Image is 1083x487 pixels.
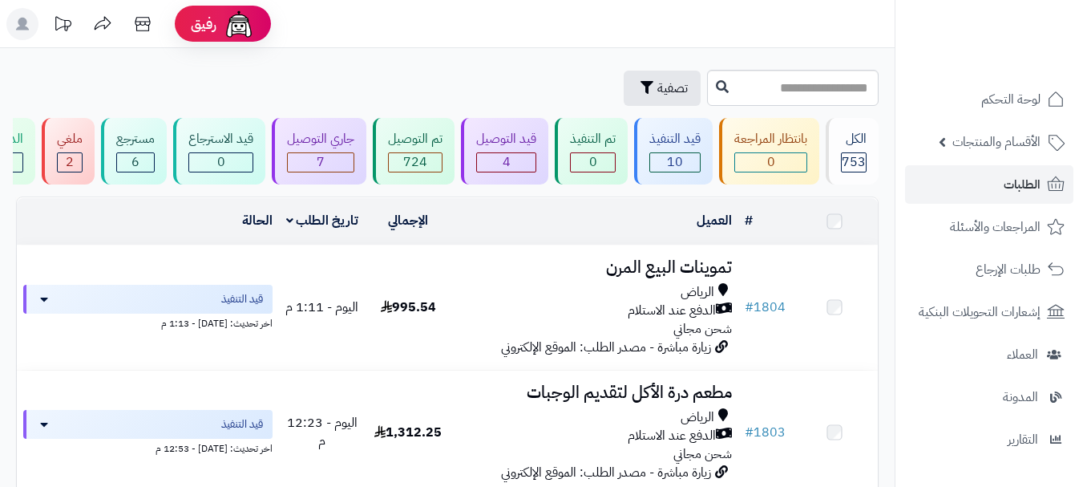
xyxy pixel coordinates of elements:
[287,413,358,451] span: اليوم - 12:23 م
[734,130,807,148] div: بانتظار المراجعة
[42,8,83,44] a: تحديثات المنصة
[950,216,1041,238] span: المراجعات والأسئلة
[223,8,255,40] img: ai-face.png
[697,211,732,230] a: العميل
[905,335,1073,374] a: العملاء
[288,153,354,172] div: 7
[822,118,882,185] a: الكل753
[905,250,1073,289] a: طلبات الإرجاع
[221,416,263,432] span: قيد التنفيذ
[905,378,1073,416] a: المدونة
[905,293,1073,331] a: إشعارات التحويلات البنكية
[117,153,154,172] div: 6
[66,152,74,172] span: 2
[116,130,155,148] div: مسترجع
[952,131,1041,153] span: الأقسام والمنتجات
[131,152,139,172] span: 6
[745,298,786,317] a: #1804
[628,427,716,445] span: الدفع عند الاستلام
[745,298,754,317] span: #
[389,153,442,172] div: 724
[628,302,716,320] span: الدفع عند الاستلام
[841,130,867,148] div: الكل
[745,211,753,230] a: #
[681,408,714,427] span: الرياض
[673,319,732,339] span: شحن مجاني
[1007,343,1038,366] span: العملاء
[374,423,442,442] span: 1,312.25
[974,36,1068,70] img: logo-2.png
[242,211,273,230] a: الحالة
[589,152,597,172] span: 0
[631,118,716,185] a: قيد التنفيذ 10
[735,153,806,172] div: 0
[221,291,263,307] span: قيد التنفيذ
[476,130,536,148] div: قيد التوصيل
[657,79,688,98] span: تصفية
[38,118,98,185] a: ملغي 2
[745,423,786,442] a: #1803
[570,130,616,148] div: تم التنفيذ
[503,152,511,172] span: 4
[458,118,552,185] a: قيد التوصيل 4
[269,118,370,185] a: جاري التوصيل 7
[649,130,701,148] div: قيد التنفيذ
[98,118,170,185] a: مسترجع 6
[552,118,631,185] a: تم التنفيذ 0
[1008,428,1038,451] span: التقارير
[905,80,1073,119] a: لوحة التحكم
[317,152,325,172] span: 7
[58,153,82,172] div: 2
[745,423,754,442] span: #
[1004,173,1041,196] span: الطلبات
[571,153,615,172] div: 0
[189,153,253,172] div: 0
[767,152,775,172] span: 0
[170,118,269,185] a: قيد الاسترجاع 0
[23,439,273,456] div: اخر تحديث: [DATE] - 12:53 م
[842,152,866,172] span: 753
[381,298,436,317] span: 995.54
[905,420,1073,459] a: التقارير
[458,258,732,277] h3: تموينات البيع المرن
[624,71,701,106] button: تصفية
[673,444,732,464] span: شحن مجاني
[477,153,535,172] div: 4
[681,283,714,302] span: الرياض
[716,118,822,185] a: بانتظار المراجعة 0
[458,384,732,402] h3: مطعم درة الأكل لتقديم الوجبات
[981,88,1041,111] span: لوحة التحكم
[370,118,458,185] a: تم التوصيل 724
[287,130,354,148] div: جاري التوصيل
[23,314,273,331] div: اخر تحديث: [DATE] - 1:13 م
[976,258,1041,281] span: طلبات الإرجاع
[191,14,216,34] span: رفيق
[501,338,711,357] span: زيارة مباشرة - مصدر الطلب: الموقع الإلكتروني
[905,208,1073,246] a: المراجعات والأسئلة
[388,211,428,230] a: الإجمالي
[650,153,700,172] div: 10
[403,152,427,172] span: 724
[217,152,225,172] span: 0
[1003,386,1038,408] span: المدونة
[905,165,1073,204] a: الطلبات
[286,211,359,230] a: تاريخ الطلب
[919,301,1041,323] span: إشعارات التحويلات البنكية
[667,152,683,172] span: 10
[57,130,83,148] div: ملغي
[501,463,711,482] span: زيارة مباشرة - مصدر الطلب: الموقع الإلكتروني
[285,298,358,317] span: اليوم - 1:11 م
[388,130,442,148] div: تم التوصيل
[188,130,253,148] div: قيد الاسترجاع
